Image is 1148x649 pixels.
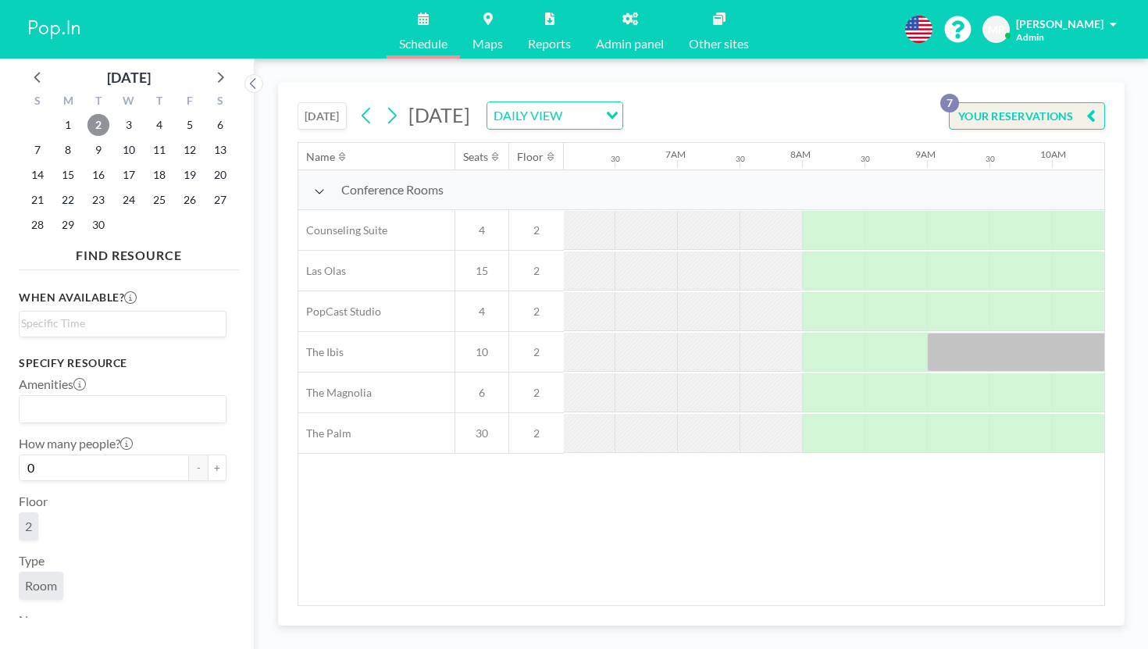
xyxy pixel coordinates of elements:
label: Amenities [19,376,86,392]
span: 2 [25,519,32,534]
span: Wednesday, September 17, 2025 [118,164,140,186]
div: 10AM [1040,148,1066,160]
div: [DATE] [107,66,151,88]
span: Wednesday, September 3, 2025 [118,114,140,136]
span: 4 [455,305,508,319]
span: Tuesday, September 23, 2025 [87,189,109,211]
span: 10 [455,345,508,359]
div: Search for option [20,312,226,335]
span: Tuesday, September 16, 2025 [87,164,109,186]
span: Friday, September 12, 2025 [179,139,201,161]
button: [DATE] [298,102,347,130]
span: Admin [1016,31,1044,43]
span: DAILY VIEW [490,105,565,126]
span: Maps [472,37,503,50]
div: Seats [463,150,488,164]
span: 2 [509,264,564,278]
div: S [205,92,235,112]
span: Monday, September 1, 2025 [57,114,79,136]
span: Tuesday, September 30, 2025 [87,214,109,236]
input: Search for option [21,399,217,419]
div: T [84,92,114,112]
span: 30 [455,426,508,440]
div: Name [306,150,335,164]
span: Monday, September 15, 2025 [57,164,79,186]
span: Friday, September 26, 2025 [179,189,201,211]
span: Las Olas [298,264,346,278]
span: 2 [509,305,564,319]
label: How many people? [19,436,133,451]
span: Saturday, September 13, 2025 [209,139,231,161]
div: W [114,92,144,112]
span: [PERSON_NAME] [1016,17,1103,30]
div: F [174,92,205,112]
span: Monday, September 29, 2025 [57,214,79,236]
div: 8AM [790,148,811,160]
span: Thursday, September 11, 2025 [148,139,170,161]
span: Tuesday, September 2, 2025 [87,114,109,136]
span: 15 [455,264,508,278]
span: Thursday, September 4, 2025 [148,114,170,136]
div: 30 [986,154,995,164]
span: Wednesday, September 10, 2025 [118,139,140,161]
span: [DATE] [408,103,470,127]
span: Wednesday, September 24, 2025 [118,189,140,211]
span: Other sites [689,37,749,50]
span: Room [25,578,57,594]
span: Tuesday, September 9, 2025 [87,139,109,161]
span: The Palm [298,426,351,440]
span: 4 [455,223,508,237]
span: 2 [509,386,564,400]
button: + [208,455,226,481]
button: - [189,455,208,481]
span: 6 [455,386,508,400]
h4: FIND RESOURCE [19,241,239,263]
h3: Specify resource [19,356,226,370]
span: Counseling Suite [298,223,387,237]
span: Conference Rooms [341,182,444,198]
div: Search for option [487,102,622,129]
label: Type [19,553,45,569]
span: 2 [509,223,564,237]
span: 2 [509,426,564,440]
span: The Magnolia [298,386,372,400]
span: The Ibis [298,345,344,359]
span: Admin panel [596,37,664,50]
span: Saturday, September 27, 2025 [209,189,231,211]
div: 7AM [665,148,686,160]
span: 2 [509,345,564,359]
span: Friday, September 19, 2025 [179,164,201,186]
button: YOUR RESERVATIONS7 [949,102,1105,130]
div: 30 [736,154,745,164]
span: Friday, September 5, 2025 [179,114,201,136]
span: Thursday, September 18, 2025 [148,164,170,186]
p: 7 [940,94,959,112]
span: Saturday, September 6, 2025 [209,114,231,136]
input: Search for option [567,105,597,126]
div: 30 [611,154,620,164]
label: Name [19,612,51,628]
span: Reports [528,37,571,50]
div: 9AM [915,148,936,160]
span: Saturday, September 20, 2025 [209,164,231,186]
label: Floor [19,494,48,509]
div: M [53,92,84,112]
div: Floor [517,150,544,164]
span: MP [988,23,1005,37]
div: T [144,92,174,112]
span: Sunday, September 28, 2025 [27,214,48,236]
span: Thursday, September 25, 2025 [148,189,170,211]
span: Monday, September 8, 2025 [57,139,79,161]
span: Monday, September 22, 2025 [57,189,79,211]
span: Sunday, September 21, 2025 [27,189,48,211]
input: Search for option [21,315,217,332]
span: Schedule [399,37,447,50]
div: 30 [861,154,870,164]
div: S [23,92,53,112]
span: Sunday, September 14, 2025 [27,164,48,186]
div: Search for option [20,396,226,423]
span: PopCast Studio [298,305,381,319]
span: Sunday, September 7, 2025 [27,139,48,161]
img: organization-logo [25,14,84,45]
